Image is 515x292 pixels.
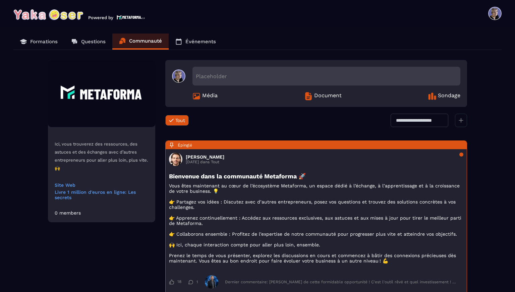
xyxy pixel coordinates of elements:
[55,182,149,188] a: Site Web
[169,34,223,50] a: Événements
[186,154,224,160] h3: [PERSON_NAME]
[48,60,155,127] img: Community background
[117,14,145,20] img: logo
[169,173,463,180] h3: Bienvenue dans la communauté Metaforma 🚀
[13,9,83,20] img: logo-branding
[186,160,224,164] p: [DATE] dans Tout
[185,39,216,45] p: Événements
[55,210,81,216] div: 0 members
[178,143,192,148] span: Épinglé
[88,15,113,20] p: Powered by
[438,92,460,100] span: Sondage
[177,279,181,285] span: 18
[175,118,185,123] span: Tout
[81,39,106,45] p: Questions
[129,38,162,44] p: Communauté
[202,92,218,100] span: Média
[64,34,112,50] a: Questions
[112,34,169,50] a: Communauté
[13,34,64,50] a: Formations
[314,92,342,100] span: Document
[196,280,198,284] span: 1
[169,183,463,264] p: Vous êtes maintenant au cœur de l’écosystème Metaforma, un espace dédié à l’échange, à l’apprenti...
[55,189,149,200] a: Livre 1 million d'euros en ligne: Les secrets
[225,280,457,284] div: Dernier commentaire: [PERSON_NAME] de cette formidable opportunité ! C'est l'outil rêvé et quel i...
[30,39,58,45] p: Formations
[192,67,460,85] div: Placeholder
[55,140,149,172] p: Ici, vous trouverez des ressources, des astuces et des échanges avec d’autres entrepreneurs pour ...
